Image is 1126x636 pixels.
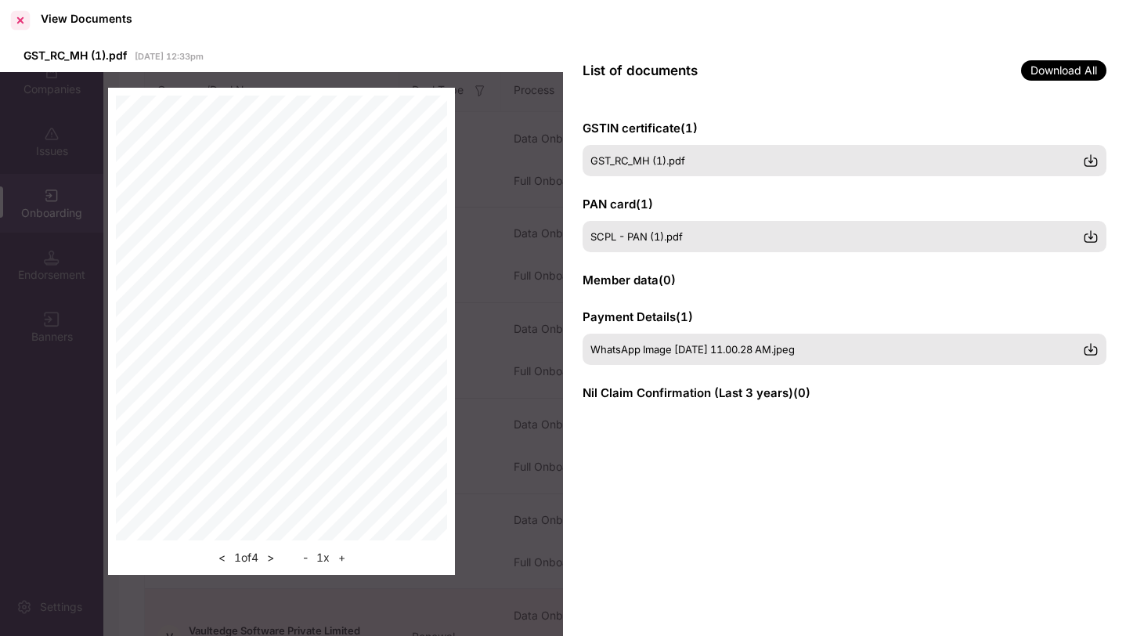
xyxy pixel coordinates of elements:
span: List of documents [583,63,698,78]
button: - [298,548,312,567]
button: < [214,548,230,567]
span: GST_RC_MH (1).pdf [590,154,685,167]
span: WhatsApp Image [DATE] 11.00.28 AM.jpeg [590,343,795,356]
button: > [262,548,279,567]
span: PAN card ( 1 ) [583,197,653,211]
span: Payment Details ( 1 ) [583,309,693,324]
span: SCPL - PAN (1).pdf [590,230,683,243]
div: View Documents [41,12,132,25]
span: GSTIN certificate ( 1 ) [583,121,698,136]
span: [DATE] 12:33pm [135,51,204,62]
div: 1 x [298,548,350,567]
span: Member data ( 0 ) [583,273,676,287]
span: Nil Claim Confirmation (Last 3 years) ( 0 ) [583,385,810,400]
span: Download All [1021,60,1106,81]
button: + [334,548,350,567]
span: GST_RC_MH (1).pdf [23,49,127,62]
img: svg+xml;base64,PHN2ZyBpZD0iRG93bmxvYWQtMzJ4MzIiIHhtbG5zPSJodHRwOi8vd3d3LnczLm9yZy8yMDAwL3N2ZyIgd2... [1083,229,1099,244]
div: 1 of 4 [214,548,279,567]
img: svg+xml;base64,PHN2ZyBpZD0iRG93bmxvYWQtMzJ4MzIiIHhtbG5zPSJodHRwOi8vd3d3LnczLm9yZy8yMDAwL3N2ZyIgd2... [1083,153,1099,168]
img: svg+xml;base64,PHN2ZyBpZD0iRG93bmxvYWQtMzJ4MzIiIHhtbG5zPSJodHRwOi8vd3d3LnczLm9yZy8yMDAwL3N2ZyIgd2... [1083,341,1099,357]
